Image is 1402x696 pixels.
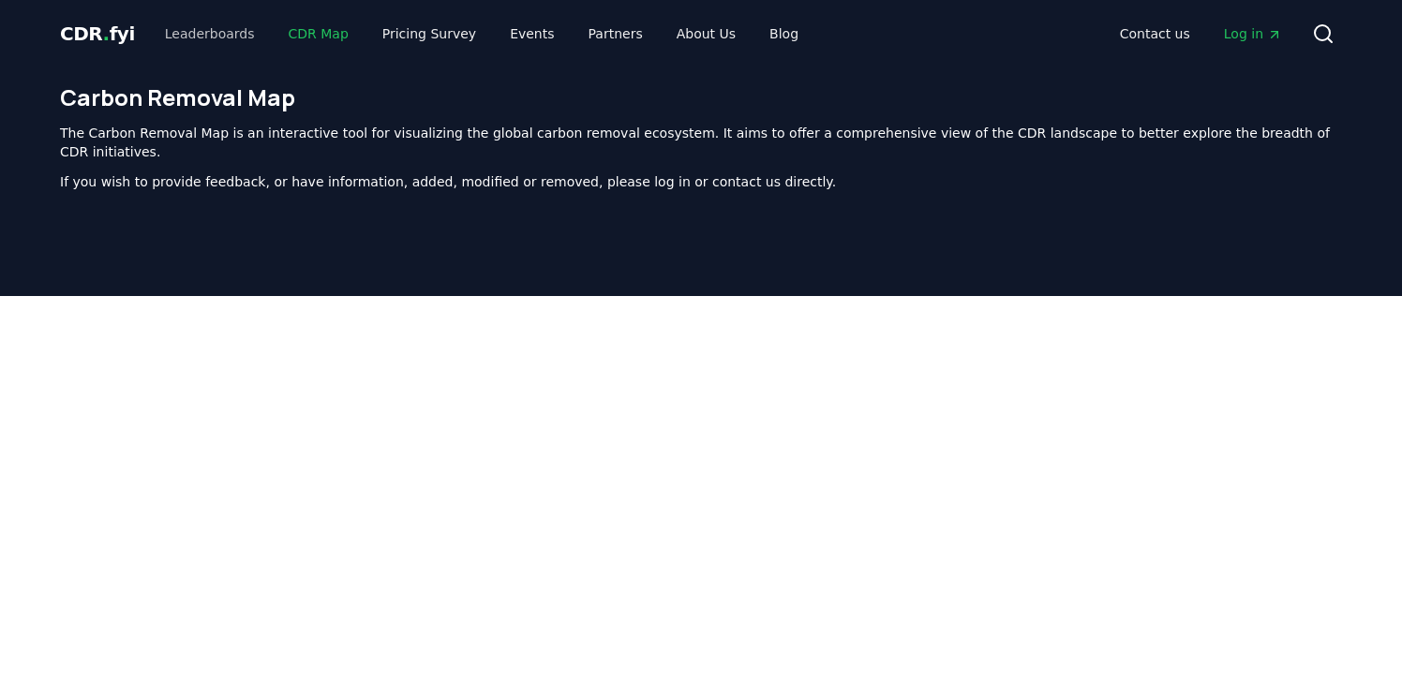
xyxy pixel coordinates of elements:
nav: Main [1105,17,1297,51]
a: Pricing Survey [367,17,491,51]
p: If you wish to provide feedback, or have information, added, modified or removed, please log in o... [60,172,1342,191]
h1: Carbon Removal Map [60,82,1342,112]
a: Partners [574,17,658,51]
a: Contact us [1105,17,1205,51]
span: CDR fyi [60,22,135,45]
a: About Us [662,17,751,51]
a: Log in [1209,17,1297,51]
p: The Carbon Removal Map is an interactive tool for visualizing the global carbon removal ecosystem... [60,124,1342,161]
a: Leaderboards [150,17,270,51]
nav: Main [150,17,813,51]
a: CDR.fyi [60,21,135,47]
a: CDR Map [274,17,364,51]
span: Log in [1224,24,1282,43]
a: Blog [754,17,813,51]
a: Events [495,17,569,51]
span: . [103,22,110,45]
